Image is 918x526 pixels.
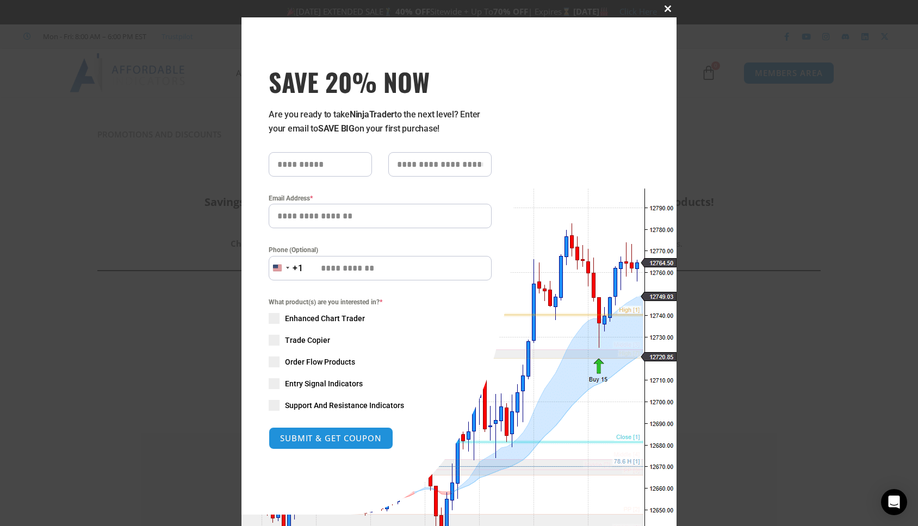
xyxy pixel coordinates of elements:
[269,427,393,449] button: SUBMIT & GET COUPON
[293,261,303,275] div: +1
[285,378,363,389] span: Entry Signal Indicators
[269,356,492,367] label: Order Flow Products
[269,313,492,324] label: Enhanced Chart Trader
[285,356,355,367] span: Order Flow Products
[269,66,492,97] span: SAVE 20% NOW
[269,245,492,255] label: Phone (Optional)
[269,335,492,346] label: Trade Copier
[881,489,907,515] div: Open Intercom Messenger
[269,193,492,204] label: Email Address
[269,108,492,136] p: Are you ready to take to the next level? Enter your email to on your first purchase!
[269,400,492,411] label: Support And Resistance Indicators
[269,297,492,308] span: What product(s) are you interested in?
[285,335,330,346] span: Trade Copier
[285,313,365,324] span: Enhanced Chart Trader
[285,400,404,411] span: Support And Resistance Indicators
[269,256,303,280] button: Selected country
[318,123,355,134] strong: SAVE BIG
[269,378,492,389] label: Entry Signal Indicators
[350,109,394,120] strong: NinjaTrader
